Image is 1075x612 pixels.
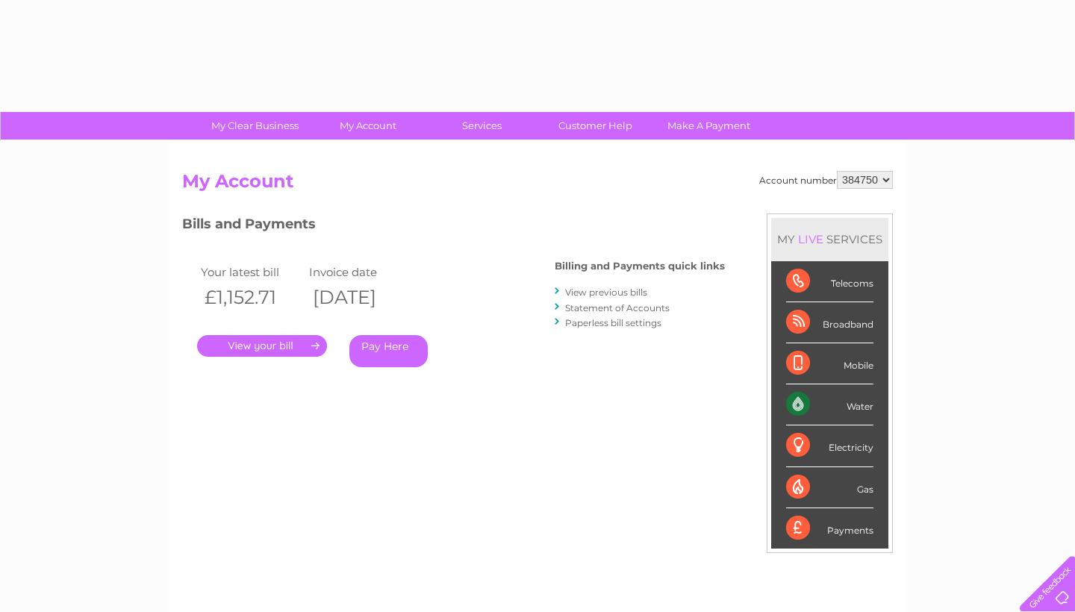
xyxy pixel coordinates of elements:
div: Telecoms [786,261,873,302]
a: Make A Payment [647,112,770,140]
div: Gas [786,467,873,508]
div: Broadband [786,302,873,343]
h3: Bills and Payments [182,213,725,240]
a: . [197,335,327,357]
a: Paperless bill settings [565,317,661,328]
div: Payments [786,508,873,549]
div: Mobile [786,343,873,384]
a: Statement of Accounts [565,302,670,313]
div: Water [786,384,873,425]
div: MY SERVICES [771,218,888,260]
td: Invoice date [305,262,414,282]
a: My Clear Business [193,112,317,140]
h4: Billing and Payments quick links [555,260,725,272]
th: £1,152.71 [197,282,305,313]
h2: My Account [182,171,893,199]
a: Pay Here [349,335,428,367]
a: Customer Help [534,112,657,140]
a: Services [420,112,543,140]
a: My Account [307,112,430,140]
div: Account number [759,171,893,189]
a: View previous bills [565,287,647,298]
td: Your latest bill [197,262,305,282]
div: Electricity [786,425,873,466]
div: LIVE [795,232,826,246]
th: [DATE] [305,282,414,313]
